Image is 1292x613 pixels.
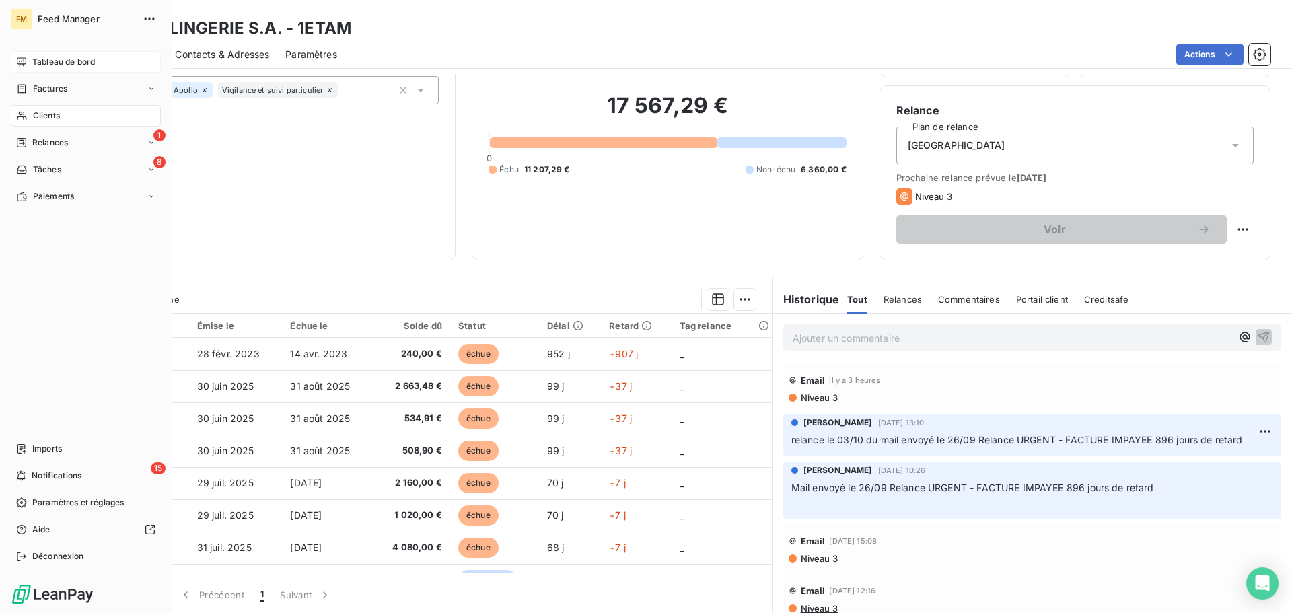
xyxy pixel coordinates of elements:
[380,476,442,490] span: 2 160,00 €
[458,441,499,461] span: échue
[499,164,519,176] span: Échu
[380,347,442,361] span: 240,00 €
[197,348,260,359] span: 28 févr. 2023
[884,294,922,305] span: Relances
[197,412,254,424] span: 30 juin 2025
[458,570,517,590] span: non-échue
[458,473,499,493] span: échue
[680,380,684,392] span: _
[290,509,322,521] span: [DATE]
[458,376,499,396] span: échue
[547,412,565,424] span: 99 j
[32,550,84,563] span: Déconnexion
[1246,567,1279,600] div: Open Intercom Messenger
[609,348,638,359] span: +907 j
[829,537,877,545] span: [DATE] 15:08
[609,412,632,424] span: +37 j
[290,542,322,553] span: [DATE]
[458,344,499,364] span: échue
[458,320,531,331] div: Statut
[547,542,565,553] span: 68 j
[680,445,684,456] span: _
[938,294,1000,305] span: Commentaires
[32,524,50,536] span: Aide
[32,470,81,482] span: Notifications
[680,412,684,424] span: _
[252,581,272,609] button: 1
[260,588,264,602] span: 1
[380,444,442,458] span: 508,90 €
[1017,172,1047,183] span: [DATE]
[11,8,32,30] div: FM
[896,102,1254,118] h6: Relance
[680,348,684,359] span: _
[151,462,166,474] span: 15
[174,86,198,94] span: Apollo
[38,13,135,24] span: Feed Manager
[680,477,684,489] span: _
[118,16,351,40] h3: ETAM LINGERIE S.A. - 1ETAM
[197,380,254,392] span: 30 juin 2025
[338,84,349,96] input: Ajouter une valeur
[1176,44,1244,65] button: Actions
[487,153,492,164] span: 0
[197,320,275,331] div: Émise le
[11,519,161,540] a: Aide
[290,348,347,359] span: 14 avr. 2023
[33,164,61,176] span: Tâches
[799,392,838,403] span: Niveau 3
[458,408,499,429] span: échue
[1084,294,1129,305] span: Creditsafe
[801,164,847,176] span: 6 360,00 €
[272,581,340,609] button: Suivant
[829,376,880,384] span: il y a 3 heures
[153,129,166,141] span: 1
[222,86,324,94] span: Vigilance et suivi particulier
[609,477,626,489] span: +7 j
[1016,294,1068,305] span: Portail client
[489,92,846,133] h2: 17 567,29 €
[290,380,350,392] span: 31 août 2025
[801,585,826,596] span: Email
[197,509,254,521] span: 29 juil. 2025
[33,110,60,122] span: Clients
[609,445,632,456] span: +37 j
[171,581,252,609] button: Précédent
[33,190,74,203] span: Paiements
[799,553,838,564] span: Niveau 3
[32,443,62,455] span: Imports
[878,419,925,427] span: [DATE] 13:10
[197,445,254,456] span: 30 juin 2025
[803,464,873,476] span: [PERSON_NAME]
[380,509,442,522] span: 1 020,00 €
[547,477,564,489] span: 70 j
[290,412,350,424] span: 31 août 2025
[524,164,570,176] span: 11 207,29 €
[680,509,684,521] span: _
[609,542,626,553] span: +7 j
[32,497,124,509] span: Paramètres et réglages
[680,542,684,553] span: _
[801,375,826,386] span: Email
[680,320,764,331] div: Tag relance
[756,164,795,176] span: Non-échu
[791,482,1154,493] span: Mail envoyé le 26/09 Relance URGENT - FACTURE IMPAYEE 896 jours de retard
[547,348,570,359] span: 952 j
[803,417,873,429] span: [PERSON_NAME]
[380,412,442,425] span: 534,91 €
[609,380,632,392] span: +37 j
[290,445,350,456] span: 31 août 2025
[32,56,95,68] span: Tableau de bord
[908,139,1005,152] span: [GEOGRAPHIC_DATA]
[33,83,67,95] span: Factures
[847,294,867,305] span: Tout
[547,380,565,392] span: 99 j
[609,509,626,521] span: +7 j
[547,509,564,521] span: 70 j
[290,320,364,331] div: Échue le
[773,291,840,308] h6: Historique
[175,48,269,61] span: Contacts & Adresses
[380,541,442,554] span: 4 080,00 €
[290,477,322,489] span: [DATE]
[915,191,952,202] span: Niveau 3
